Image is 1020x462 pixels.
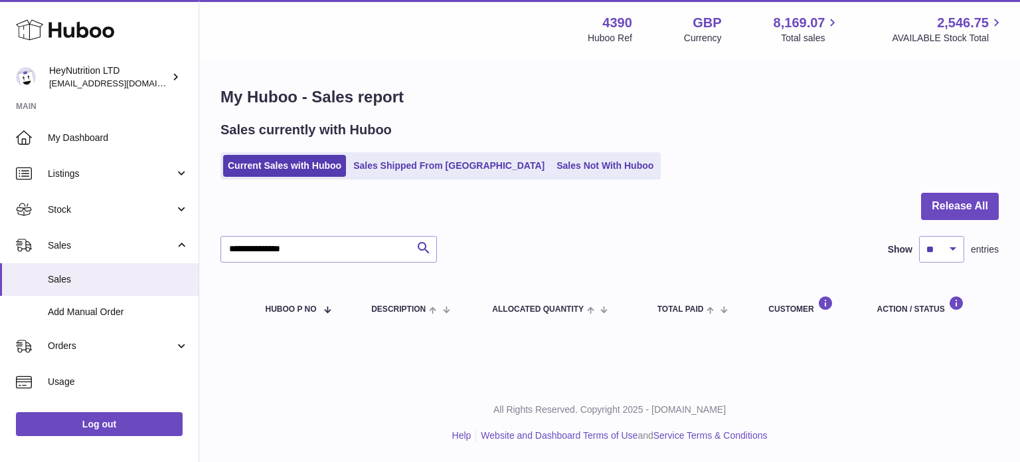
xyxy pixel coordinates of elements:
a: Current Sales with Huboo [223,155,346,177]
span: Sales [48,239,175,252]
strong: GBP [693,14,721,32]
span: [EMAIL_ADDRESS][DOMAIN_NAME] [49,78,195,88]
span: AVAILABLE Stock Total [892,32,1004,45]
a: Website and Dashboard Terms of Use [481,430,637,441]
a: 2,546.75 AVAILABLE Stock Total [892,14,1004,45]
div: Action / Status [877,296,985,314]
strong: 4390 [602,14,632,32]
span: Stock [48,203,175,216]
span: Total paid [657,305,704,314]
a: Log out [16,412,183,436]
span: Listings [48,168,175,180]
span: Huboo P no [266,305,317,314]
p: All Rights Reserved. Copyright 2025 - [DOMAIN_NAME] [210,404,1009,416]
img: info@heynutrition.com [16,67,36,87]
h2: Sales currently with Huboo [220,121,392,139]
span: Add Manual Order [48,306,189,318]
span: Description [371,305,426,314]
span: 8,169.07 [774,14,825,32]
span: ALLOCATED Quantity [492,305,584,314]
span: 2,546.75 [937,14,989,32]
li: and [476,429,767,442]
a: Sales Not With Huboo [552,155,658,177]
div: Currency [684,32,722,45]
label: Show [888,243,912,256]
span: My Dashboard [48,132,189,144]
span: Usage [48,376,189,388]
a: 8,169.07 Total sales [774,14,841,45]
div: HeyNutrition LTD [49,64,169,90]
span: Sales [48,273,189,286]
span: entries [971,243,999,256]
button: Release All [921,193,999,220]
a: Sales Shipped From [GEOGRAPHIC_DATA] [349,155,549,177]
a: Help [452,430,471,441]
a: Service Terms & Conditions [653,430,768,441]
h1: My Huboo - Sales report [220,86,999,108]
span: Total sales [781,32,840,45]
div: Huboo Ref [588,32,632,45]
div: Customer [768,296,850,314]
span: Orders [48,340,175,352]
